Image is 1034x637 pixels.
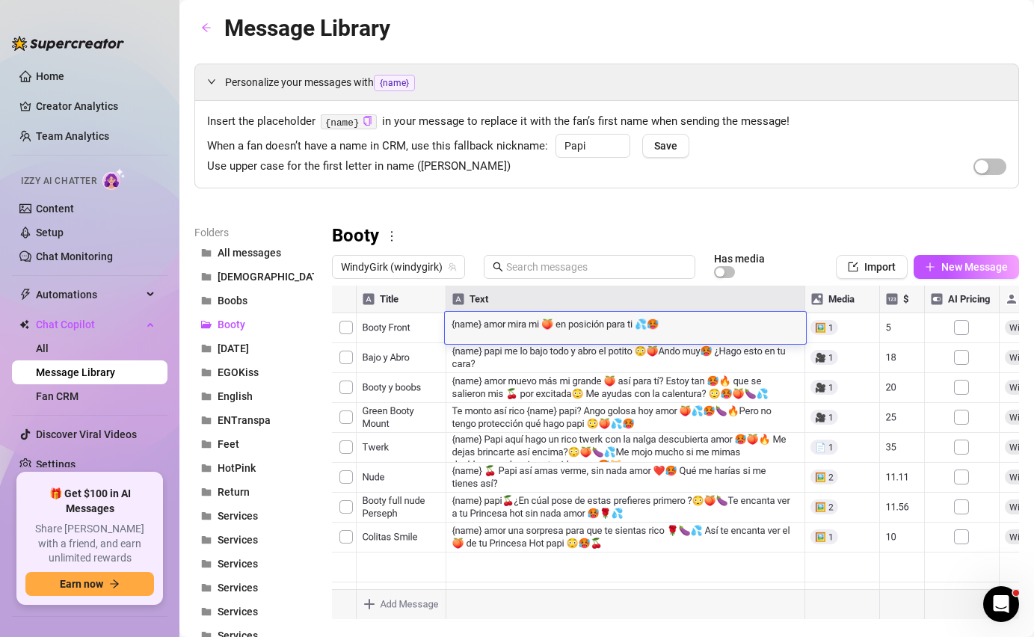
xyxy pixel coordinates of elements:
a: Team Analytics [36,130,109,142]
button: Services [194,528,314,552]
span: folder [201,511,212,521]
button: Booty [194,313,314,336]
h3: Booty [332,224,379,248]
span: Services [218,582,258,594]
a: Setup [36,227,64,239]
span: folder [201,391,212,401]
button: [DEMOGRAPHIC_DATA] [194,265,314,289]
a: Chat Monitoring [36,250,113,262]
span: Automations [36,283,142,307]
span: folder [201,606,212,617]
span: Services [218,606,258,618]
a: Settings [36,458,76,470]
span: Return [218,486,250,498]
button: [DATE] [194,336,314,360]
span: plus [925,262,935,272]
span: folder [201,582,212,593]
span: Earn now [60,578,103,590]
a: Home [36,70,64,82]
img: AI Chatter [102,168,126,190]
button: All messages [194,241,314,265]
span: copy [363,116,372,126]
span: folder [201,487,212,497]
a: Content [36,203,74,215]
a: Creator Analytics [36,94,156,118]
span: folder [201,463,212,473]
span: Feet [218,438,239,450]
span: Chat Copilot [36,313,142,336]
a: Message Library [36,366,115,378]
span: folder [201,535,212,545]
span: folder [201,367,212,378]
article: Has media [714,254,765,263]
img: Chat Copilot [19,319,29,330]
span: Booty [218,318,245,330]
span: Services [218,510,258,522]
div: Personalize your messages with{name} [195,64,1018,100]
textarea: {name} amor mira mi 🍑 en posición para ti 💦🥵 [445,316,806,330]
span: more [385,230,398,243]
span: search [493,262,503,272]
span: folder [201,343,212,354]
span: folder [201,415,212,425]
button: Import [836,255,908,279]
span: folder [201,295,212,306]
span: Izzy AI Chatter [21,174,96,188]
button: Boobs [194,289,314,313]
span: When a fan doesn’t have a name in CRM, use this fallback nickname: [207,138,548,156]
a: All [36,342,49,354]
span: folder [201,439,212,449]
span: team [448,262,457,271]
span: 🎁 Get $100 in AI Messages [25,487,154,516]
a: Fan CRM [36,390,79,402]
span: Boobs [218,295,247,307]
span: [DATE] [218,342,249,354]
span: Services [218,534,258,546]
span: ENTranspa [218,414,271,426]
button: Feet [194,432,314,456]
button: Save [642,134,689,158]
span: {name} [374,75,415,91]
span: Save [654,140,677,152]
span: English [218,390,253,402]
img: logo-BBDzfeDw.svg [12,36,124,51]
span: arrow-left [201,22,212,33]
a: Discover Viral Videos [36,428,137,440]
span: All messages [218,247,281,259]
span: thunderbolt [19,289,31,301]
input: Search messages [506,259,686,275]
span: folder [201,247,212,258]
article: Folders [194,224,314,241]
span: expanded [207,77,216,86]
button: Services [194,576,314,600]
span: Share [PERSON_NAME] with a friend, and earn unlimited rewards [25,522,154,566]
span: folder [201,558,212,569]
button: Return [194,480,314,504]
span: HotPink [218,462,256,474]
button: Click to Copy [363,116,372,127]
span: Use upper case for the first letter in name ([PERSON_NAME]) [207,158,511,176]
span: EGOKiss [218,366,259,378]
button: HotPink [194,456,314,480]
span: Import [864,261,896,273]
span: WindyGirk (windygirk) [341,256,456,278]
code: {name} [321,114,377,130]
span: arrow-right [109,579,120,589]
span: folder [201,271,212,282]
button: Services [194,504,314,528]
button: New Message [914,255,1019,279]
button: Earn nowarrow-right [25,572,154,596]
button: English [194,384,314,408]
article: Message Library [224,10,390,46]
button: Services [194,600,314,624]
button: EGOKiss [194,360,314,384]
button: Services [194,552,314,576]
span: import [848,262,858,272]
span: New Message [941,261,1008,273]
span: Services [218,558,258,570]
button: ENTranspa [194,408,314,432]
span: [DEMOGRAPHIC_DATA] [218,271,327,283]
span: folder-open [201,319,212,330]
span: Insert the placeholder in your message to replace it with the fan’s first name when sending the m... [207,113,1006,131]
span: Personalize your messages with [225,74,1006,91]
